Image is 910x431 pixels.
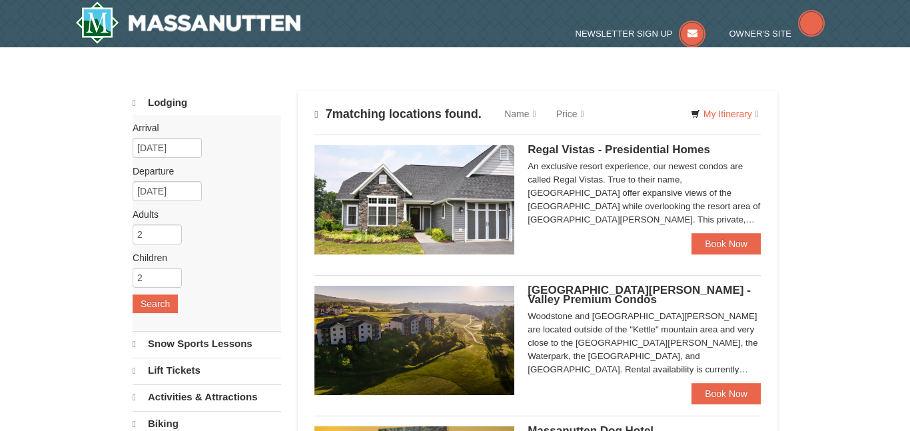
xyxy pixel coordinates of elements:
span: Newsletter Sign Up [576,29,673,39]
span: Owner's Site [729,29,792,39]
a: My Itinerary [682,104,767,124]
span: Regal Vistas - Presidential Homes [528,143,710,156]
a: Book Now [691,383,761,404]
span: [GEOGRAPHIC_DATA][PERSON_NAME] - Valley Premium Condos [528,284,751,306]
button: Search [133,294,178,313]
div: An exclusive resort experience, our newest condos are called Regal Vistas. True to their name, [G... [528,160,761,226]
a: Name [494,101,546,127]
a: Book Now [691,233,761,254]
img: 19218991-1-902409a9.jpg [314,145,514,254]
a: Activities & Attractions [133,384,281,410]
div: Woodstone and [GEOGRAPHIC_DATA][PERSON_NAME] are located outside of the "Kettle" mountain area an... [528,310,761,376]
a: Price [546,101,594,127]
a: Massanutten Resort [75,1,300,44]
a: Newsletter Sign Up [576,29,706,39]
a: Lift Tickets [133,358,281,383]
img: 19219041-4-ec11c166.jpg [314,286,514,395]
label: Adults [133,208,271,221]
label: Children [133,251,271,264]
label: Departure [133,165,271,178]
a: Lodging [133,91,281,115]
img: Massanutten Resort Logo [75,1,300,44]
label: Arrival [133,121,271,135]
a: Snow Sports Lessons [133,331,281,356]
a: Owner's Site [729,29,825,39]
